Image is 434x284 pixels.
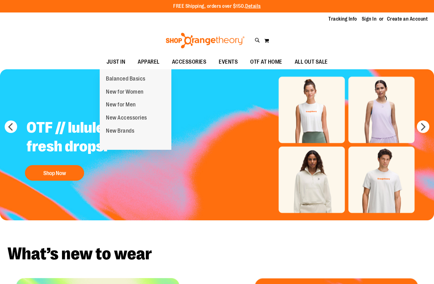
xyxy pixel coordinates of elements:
span: ACCESSORIES [172,55,207,69]
h2: What’s new to wear [7,245,427,262]
h2: OTF // lululemon fresh drops! [22,114,177,162]
button: next [417,120,429,133]
p: FREE Shipping, orders over $150. [173,3,261,10]
a: Sign In [362,16,377,22]
span: OTF AT HOME [250,55,282,69]
span: EVENTS [219,55,238,69]
a: Tracking Info [328,16,357,22]
button: Shop Now [25,165,84,181]
span: JUST IN [107,55,126,69]
a: Create an Account [387,16,428,22]
span: New for Men [106,101,136,109]
span: APPAREL [138,55,160,69]
span: ALL OUT SALE [295,55,328,69]
a: OTF // lululemon fresh drops! Shop Now [22,114,177,184]
span: New for Women [106,89,144,96]
span: New Accessories [106,115,147,122]
img: Shop Orangetheory [165,33,246,48]
span: Balanced Basics [106,76,145,83]
button: prev [5,120,17,133]
span: New Brands [106,128,134,135]
a: Details [245,3,261,9]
